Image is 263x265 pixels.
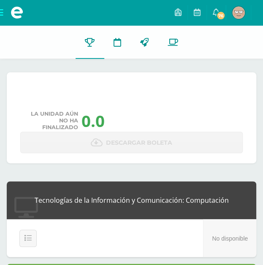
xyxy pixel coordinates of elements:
[106,132,172,153] span: Descargar boleta
[232,6,245,19] img: 830dca9ae3fc1db35164b135a8685543.png
[81,110,105,132] div: 0.0
[216,11,225,20] span: 76
[7,181,256,219] div: Tecnologías de la Información y Comunicación: Computación
[212,235,248,242] span: No disponible
[24,111,78,131] span: La unidad aún no ha finalizado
